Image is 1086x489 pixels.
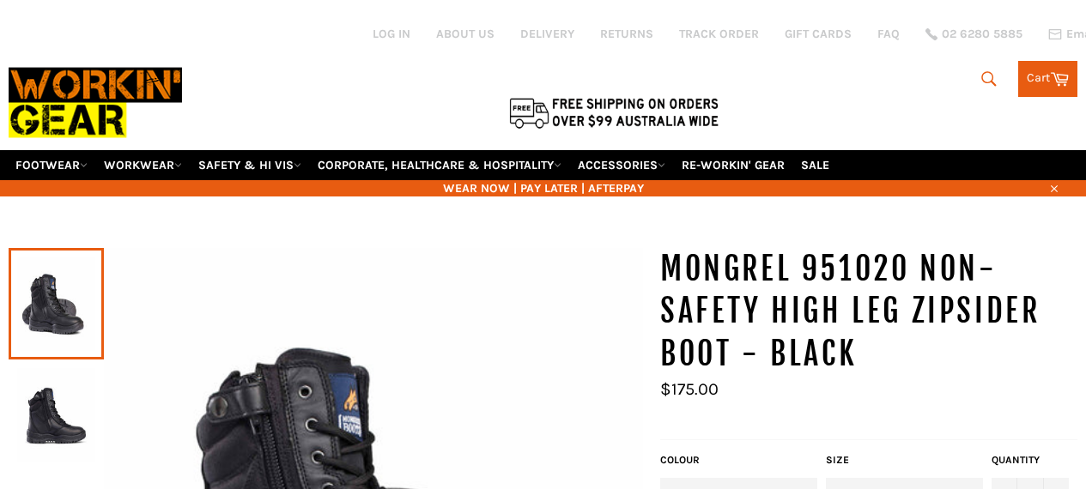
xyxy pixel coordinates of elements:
img: Workin Gear leaders in Workwear, Safety Boots, PPE, Uniforms. Australia's No.1 in Workwear [9,56,182,149]
span: $175.00 [660,379,719,399]
a: DELIVERY [520,26,574,42]
a: SALE [794,150,836,180]
a: 02 6280 5885 [925,28,1022,40]
label: Size [826,453,983,468]
a: Cart [1018,61,1077,97]
a: GIFT CARDS [785,26,852,42]
label: Quantity [992,453,1069,468]
a: ABOUT US [436,26,494,42]
img: MONGREL 951020 Non-Safety High Leg Zipsider Boot - Black - Workin' Gear [17,368,95,462]
span: WEAR NOW | PAY LATER | AFTERPAY [9,180,1077,196]
label: COLOUR [660,453,817,468]
a: ACCESSORIES [571,150,672,180]
a: TRACK ORDER [679,26,759,42]
h1: MONGREL 951020 Non-Safety High Leg Zipsider Boot - Black [660,248,1077,376]
a: CORPORATE, HEALTHCARE & HOSPITALITY [311,150,568,180]
img: Flat $9.95 shipping Australia wide [507,94,721,130]
a: Log in [373,27,410,41]
a: WORKWEAR [97,150,189,180]
a: FOOTWEAR [9,150,94,180]
a: RE-WORKIN' GEAR [675,150,792,180]
a: RETURNS [600,26,653,42]
a: FAQ [877,26,900,42]
a: SAFETY & HI VIS [191,150,308,180]
span: 02 6280 5885 [942,28,1022,40]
